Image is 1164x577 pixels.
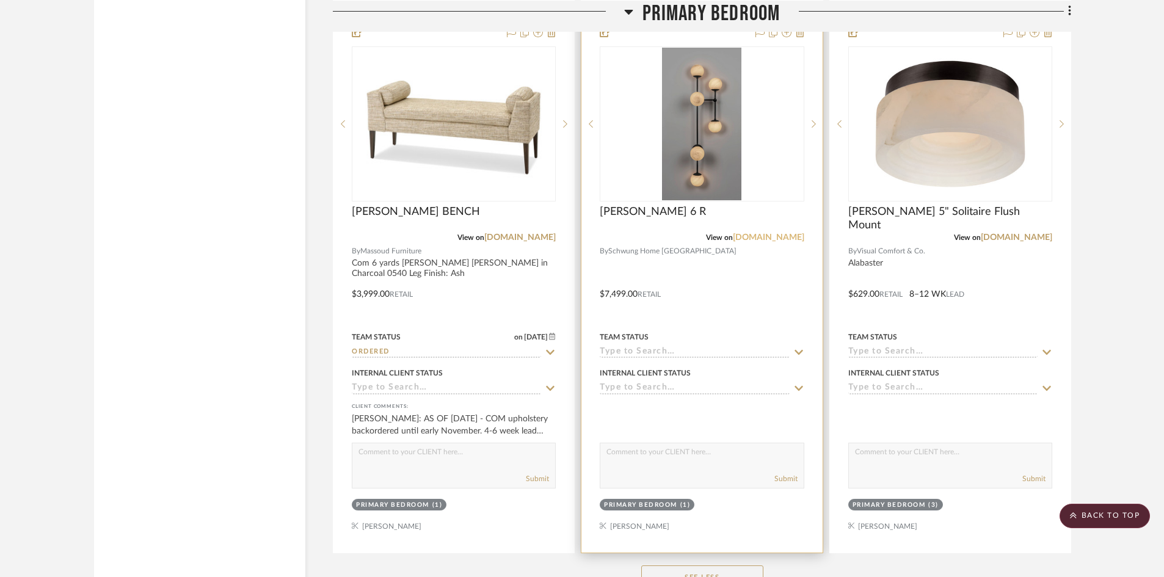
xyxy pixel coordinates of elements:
[604,501,677,510] div: Primary Bedroom
[600,245,608,257] span: By
[432,501,443,510] div: (1)
[352,245,360,257] span: By
[774,473,798,484] button: Submit
[954,234,981,241] span: View on
[352,332,401,343] div: Team Status
[874,48,1027,200] img: Otto 5" Solitaire Flush Mount
[352,413,556,437] div: [PERSON_NAME]: AS OF [DATE] - COM upholstery backordered until early November. 4-6 week lead time...
[523,333,549,341] span: [DATE]
[356,501,429,510] div: Primary Bedroom
[1022,473,1046,484] button: Submit
[484,233,556,242] a: [DOMAIN_NAME]
[353,57,555,190] img: MILLIE LONG BENCH
[662,48,741,200] img: Armstrong 6 R
[733,233,804,242] a: [DOMAIN_NAME]
[600,332,649,343] div: Team Status
[352,347,541,358] input: Type to Search…
[457,234,484,241] span: View on
[526,473,549,484] button: Submit
[600,205,706,219] span: [PERSON_NAME] 6 R
[600,347,789,358] input: Type to Search…
[352,368,443,379] div: Internal Client Status
[600,368,691,379] div: Internal Client Status
[848,347,1038,358] input: Type to Search…
[853,501,926,510] div: Primary Bedroom
[857,245,925,257] span: Visual Comfort & Co.
[600,383,789,394] input: Type to Search…
[360,245,421,257] span: Massoud Furniture
[848,205,1052,232] span: [PERSON_NAME] 5" Solitaire Flush Mount
[848,332,897,343] div: Team Status
[848,368,939,379] div: Internal Client Status
[706,234,733,241] span: View on
[1060,504,1150,528] scroll-to-top-button: BACK TO TOP
[608,245,737,257] span: Schwung Home [GEOGRAPHIC_DATA]
[352,205,480,219] span: [PERSON_NAME] BENCH
[848,245,857,257] span: By
[352,383,541,394] input: Type to Search…
[680,501,691,510] div: (1)
[514,333,523,341] span: on
[928,501,939,510] div: (3)
[981,233,1052,242] a: [DOMAIN_NAME]
[848,383,1038,394] input: Type to Search…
